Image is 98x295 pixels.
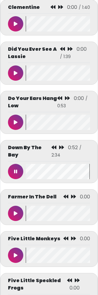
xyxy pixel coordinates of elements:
span: 0:00 [74,95,84,102]
p: Five Little Speckled Frogs [8,277,67,292]
span: 0:00 [67,4,77,11]
span: / 1:40 [79,4,90,10]
p: Did You Ever See A Lassie [8,46,60,60]
p: Five Little Monkeys [8,235,60,242]
p: Farmer In The Dell [8,193,56,201]
p: Down By The Bay [8,144,51,159]
span: 0:00 [77,46,87,53]
p: Do Your Ears Hang Low [8,95,57,109]
span: / 1:39 [60,53,71,60]
span: 0.00 [80,193,90,200]
p: Clementine [8,4,40,11]
span: 0.00 [70,284,80,291]
span: 0.00 [80,235,90,242]
span: 0:52 [68,144,78,151]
